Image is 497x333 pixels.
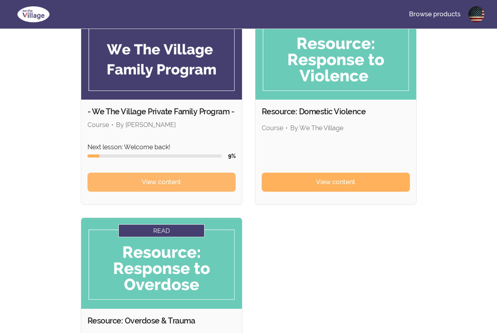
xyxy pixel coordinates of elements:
[316,177,355,187] span: View content
[468,6,484,22] img: Profile image for Hank Porcher
[13,5,54,24] img: We The Village logo
[111,121,114,129] span: •
[262,173,410,192] a: View content
[88,106,236,117] h2: - We The Village Private Family Program -
[116,121,176,129] span: By [PERSON_NAME]
[403,5,484,24] nav: Main
[88,121,109,129] span: Course
[88,173,236,192] a: View content
[255,9,416,100] img: Product image for Resource: Domestic Violence
[262,106,410,117] h2: Resource: Domestic Violence
[81,218,242,308] img: Product image for Resource: Overdose & Trauma
[286,124,288,132] span: •
[142,177,181,187] span: View content
[403,5,467,24] a: Browse products
[88,315,236,326] h2: Resource: Overdose & Trauma
[81,9,242,100] img: Product image for - We The Village Private Family Program -
[290,124,343,132] span: By We The Village
[88,154,222,158] div: Course progress
[88,142,236,152] p: Next lesson: Welcome back!
[262,124,283,132] span: Course
[228,153,236,159] span: 9 %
